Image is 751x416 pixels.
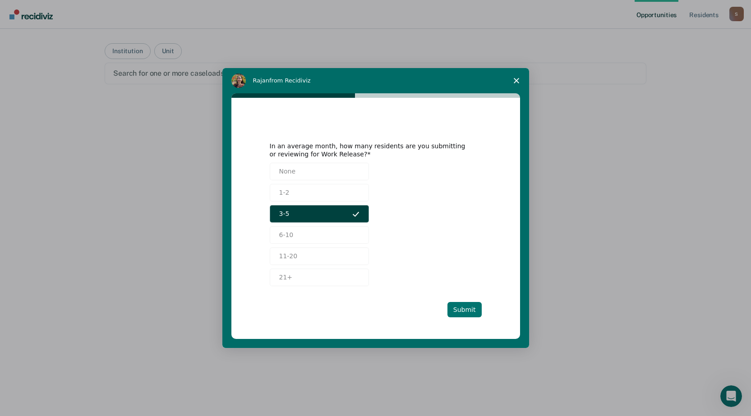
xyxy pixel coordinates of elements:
[270,247,369,265] button: 11-20
[279,230,294,240] span: 6-10
[270,226,369,244] button: 6-10
[270,163,369,180] button: None
[270,184,369,201] button: 1-2
[269,77,311,84] span: from Recidiviz
[279,251,298,261] span: 11-20
[279,273,293,282] span: 21+
[504,68,529,93] span: Close survey
[279,188,290,197] span: 1-2
[231,73,246,88] img: Profile image for Rajan
[279,167,296,176] span: None
[270,142,468,158] div: In an average month, how many residents are you submitting or reviewing for Work Release?
[279,209,290,219] span: 3-5
[253,77,270,84] span: Rajan
[270,205,369,223] button: 3-5
[447,302,482,317] button: Submit
[270,269,369,286] button: 21+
